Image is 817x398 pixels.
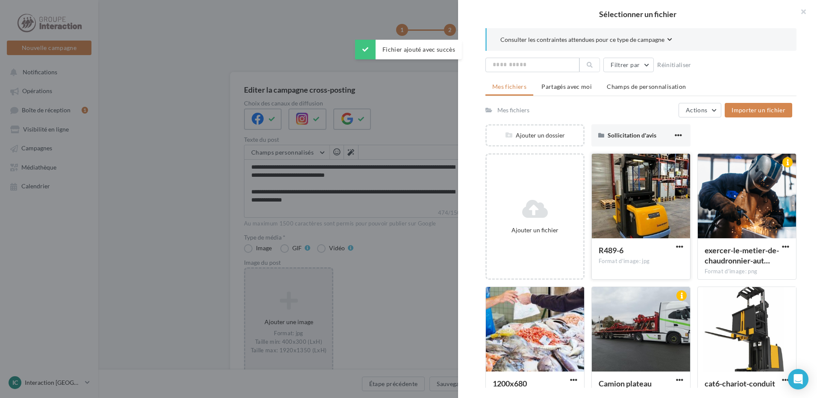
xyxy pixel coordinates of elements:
h2: Sélectionner un fichier [472,10,803,18]
span: Actions [686,106,707,114]
button: Réinitialiser [654,60,695,70]
button: Filtrer par [603,58,654,72]
div: Mes fichiers [497,106,529,114]
span: 1200x680 [493,379,527,388]
span: Mes fichiers [492,83,526,90]
span: R489-6 [599,246,623,255]
span: Champs de personnalisation [607,83,686,90]
span: Sollicitation d'avis [608,132,656,139]
span: Camion plateau [599,379,652,388]
div: Format d'image: png [705,268,789,275]
button: Actions [679,103,721,117]
div: Fichier ajouté avec succès [355,40,462,59]
span: Importer un fichier [732,106,785,114]
span: Partagés avec moi [541,83,592,90]
div: Ajouter un fichier [490,226,580,234]
button: Importer un fichier [725,103,792,117]
div: Format d'image: jpg [599,258,683,265]
span: Consulter les contraintes attendues pour ce type de campagne [500,35,664,44]
button: Consulter les contraintes attendues pour ce type de campagne [500,35,672,46]
span: exercer-le-metier-de-chaudronnier-auto-entrepreneur-1024x683 [705,246,779,265]
div: Open Intercom Messenger [788,369,808,389]
div: Ajouter un dossier [487,131,583,140]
